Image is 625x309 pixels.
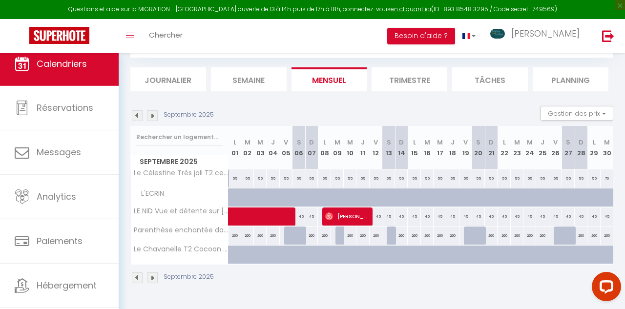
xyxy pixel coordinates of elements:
[374,138,378,147] abbr: V
[587,207,600,226] div: 45
[485,227,498,245] div: 260
[575,207,587,226] div: 45
[267,169,279,187] div: 55
[292,67,367,91] li: Mensuel
[370,126,382,169] th: 12
[575,126,587,169] th: 28
[408,126,420,169] th: 15
[452,67,528,91] li: Tâches
[434,169,446,187] div: 55
[476,138,480,147] abbr: S
[130,67,206,91] li: Journalier
[511,169,523,187] div: 55
[498,227,510,245] div: 260
[305,126,318,169] th: 07
[421,126,434,169] th: 16
[254,227,267,245] div: 260
[549,207,562,226] div: 45
[267,227,279,245] div: 260
[511,207,523,226] div: 45
[292,126,305,169] th: 06
[523,126,536,169] th: 24
[602,30,614,42] img: logout
[37,146,81,158] span: Messages
[395,169,408,187] div: 55
[318,126,331,169] th: 08
[229,126,241,169] th: 01
[489,138,494,147] abbr: D
[587,169,600,187] div: 55
[132,207,230,215] span: LE NID Vue et détente sur [GEOGRAPHIC_DATA]
[395,227,408,245] div: 260
[229,169,241,187] div: 55
[549,126,562,169] th: 26
[446,227,459,245] div: 260
[323,138,326,147] abbr: L
[514,138,520,147] abbr: M
[395,207,408,226] div: 45
[549,169,562,187] div: 55
[408,207,420,226] div: 45
[241,126,254,169] th: 02
[472,207,485,226] div: 45
[331,169,344,187] div: 55
[459,169,472,187] div: 55
[229,227,241,245] div: 260
[601,126,613,169] th: 30
[421,169,434,187] div: 55
[437,138,443,147] abbr: M
[523,169,536,187] div: 55
[604,138,610,147] abbr: M
[149,30,183,40] span: Chercher
[132,246,230,253] span: Le Chavanelle T2 Cocoon au coeur de la ville
[533,67,608,91] li: Planning
[472,169,485,187] div: 55
[541,138,544,147] abbr: J
[382,207,395,226] div: 45
[271,138,275,147] abbr: J
[579,138,583,147] abbr: D
[601,207,613,226] div: 45
[446,169,459,187] div: 55
[241,169,254,187] div: 55
[421,227,434,245] div: 260
[472,126,485,169] th: 20
[424,138,430,147] abbr: M
[541,106,613,121] button: Gestion des prix
[37,190,76,203] span: Analytics
[305,169,318,187] div: 55
[334,138,340,147] abbr: M
[372,67,447,91] li: Trimestre
[37,235,83,247] span: Paiements
[485,126,498,169] th: 21
[562,207,575,226] div: 45
[37,279,97,291] span: Hébergement
[562,126,575,169] th: 27
[132,188,169,199] span: L'ECRIN
[211,67,287,91] li: Semaine
[575,169,587,187] div: 55
[399,138,404,147] abbr: D
[29,27,89,44] img: Super Booking
[587,227,600,245] div: 260
[318,227,331,245] div: 260
[413,138,416,147] abbr: L
[511,27,580,40] span: [PERSON_NAME]
[361,138,365,147] abbr: J
[254,126,267,169] th: 03
[382,126,395,169] th: 13
[408,169,420,187] div: 55
[523,207,536,226] div: 45
[370,227,382,245] div: 260
[485,169,498,187] div: 55
[483,19,592,53] a: ... [PERSON_NAME]
[587,126,600,169] th: 29
[527,138,533,147] abbr: M
[370,207,382,226] div: 45
[446,126,459,169] th: 18
[498,126,510,169] th: 22
[434,126,446,169] th: 17
[245,138,250,147] abbr: M
[233,138,236,147] abbr: L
